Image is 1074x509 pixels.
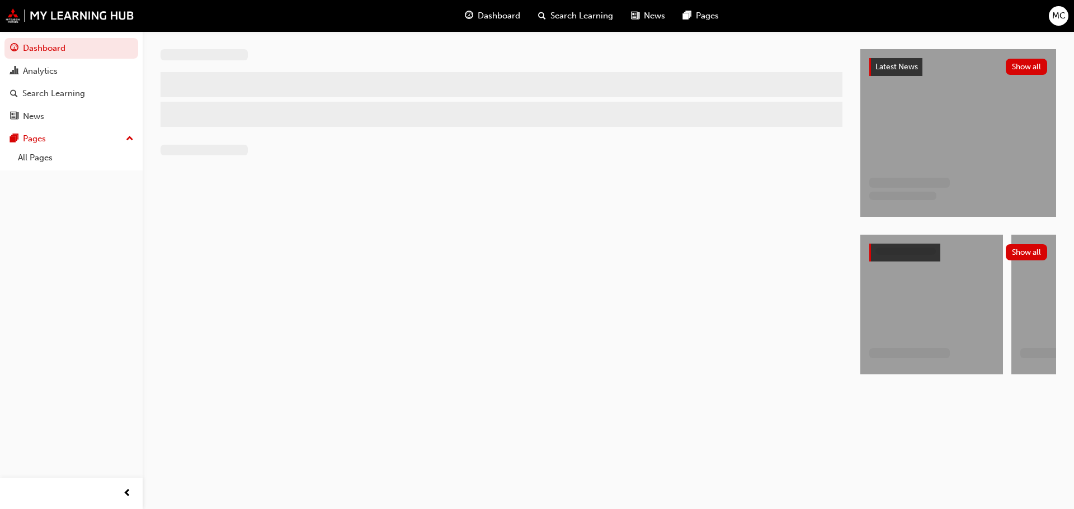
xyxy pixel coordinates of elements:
span: Pages [696,9,719,22]
button: Show all [1006,59,1048,75]
div: Analytics [23,65,58,78]
a: Search Learning [4,83,138,104]
button: Pages [4,129,138,149]
a: All Pages [13,149,138,167]
span: pages-icon [10,134,18,144]
img: mmal [6,8,134,23]
span: guage-icon [10,44,18,54]
a: search-iconSearch Learning [529,4,622,27]
span: prev-icon [123,487,131,501]
span: News [644,9,665,22]
a: News [4,106,138,127]
span: up-icon [126,132,134,146]
span: chart-icon [10,66,18,77]
div: News [23,110,44,123]
button: Show all [1006,244,1048,260]
button: MC [1049,6,1068,26]
a: Dashboard [4,38,138,59]
a: news-iconNews [622,4,674,27]
span: MC [1052,9,1066,22]
button: DashboardAnalyticsSearch LearningNews [4,36,138,129]
a: pages-iconPages [674,4,728,27]
div: Pages [23,132,46,145]
span: news-icon [631,9,639,23]
span: pages-icon [683,9,691,23]
span: Latest News [875,62,918,72]
span: guage-icon [465,9,473,23]
span: Search Learning [550,9,613,22]
a: guage-iconDashboard [456,4,529,27]
span: news-icon [10,112,18,122]
a: Analytics [4,61,138,82]
a: Latest NewsShow all [869,58,1047,76]
span: search-icon [10,89,18,99]
a: Show all [869,244,1047,261]
span: search-icon [538,9,546,23]
div: Search Learning [22,87,85,100]
span: Dashboard [478,9,520,22]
